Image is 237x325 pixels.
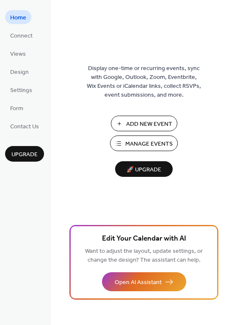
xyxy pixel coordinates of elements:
[5,10,31,24] a: Home
[115,161,173,177] button: 🚀 Upgrade
[115,278,162,287] span: Open AI Assistant
[85,246,203,266] span: Want to adjust the layout, update settings, or change the design? The assistant can help.
[125,140,173,149] span: Manage Events
[87,64,201,100] span: Display one-time or recurring events, sync with Google, Outlook, Zoom, Eventbrite, Wix Events or ...
[10,14,26,22] span: Home
[5,101,28,115] a: Form
[5,83,37,97] a: Settings
[5,65,34,79] a: Design
[120,164,168,176] span: 🚀 Upgrade
[126,120,172,129] span: Add New Event
[11,150,38,159] span: Upgrade
[5,28,38,42] a: Connect
[10,50,26,59] span: Views
[111,116,177,131] button: Add New Event
[10,32,33,41] span: Connect
[110,135,178,151] button: Manage Events
[5,46,31,60] a: Views
[5,119,44,133] a: Contact Us
[10,68,29,77] span: Design
[10,86,32,95] span: Settings
[102,233,186,245] span: Edit Your Calendar with AI
[5,146,44,162] button: Upgrade
[10,104,23,113] span: Form
[10,122,39,131] span: Contact Us
[102,272,186,291] button: Open AI Assistant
